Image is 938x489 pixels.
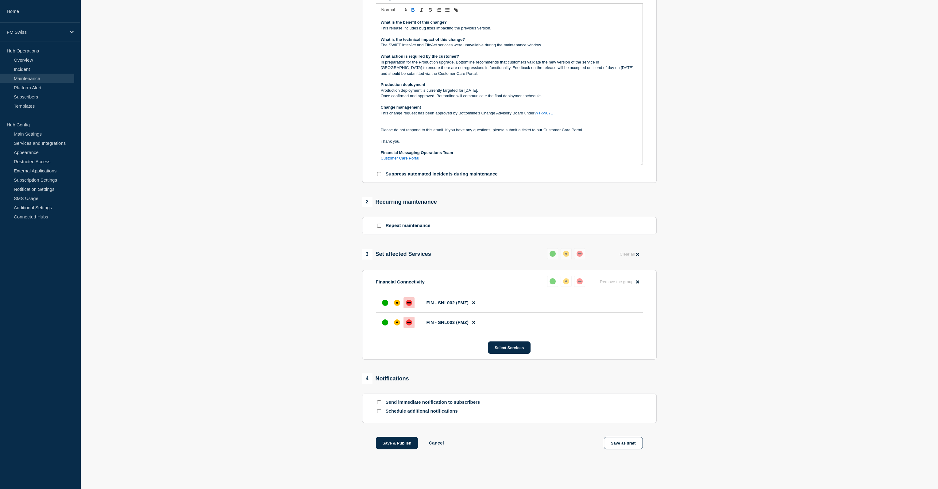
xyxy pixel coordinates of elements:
p: Repeat maintenance [386,223,430,229]
div: affected [394,300,400,306]
div: Set affected Services [362,249,431,260]
strong: Financial Messaging Operations Team [381,150,453,155]
span: Font size [379,6,409,13]
div: up [550,278,556,284]
button: Save & Publish [376,437,418,449]
a: WT-59071 [535,111,553,115]
p: This change request has been approved by Bottomline’s Change Advisory Board under [381,110,638,116]
div: up [382,300,388,306]
strong: Production deployment [381,82,425,87]
button: Remove the group [596,276,643,288]
p: Suppress automated incidents during maintenance [386,171,498,177]
p: Financial Connectivity [376,279,425,284]
a: Customer Care Portal [381,156,419,160]
div: Notifications [362,373,409,384]
div: affected [394,319,400,325]
span: 4 [362,373,372,384]
strong: What is the technical impact of this change? [381,37,465,42]
button: down [574,276,585,287]
p: Please do not respond to this email. If you have any questions, please submit a ticket to our Cus... [381,127,638,133]
div: down [406,300,412,306]
p: The SWIFT InterAct and FileAct services were unavailable during the maintenance window. [381,42,638,48]
button: Toggle bulleted list [443,6,452,13]
p: Production deployment is currently targeted for [DATE]. [381,88,638,93]
p: FM Swiss [7,29,66,35]
div: up [382,319,388,325]
button: affected [561,248,572,259]
p: Send immediate notification to subscribers [386,399,484,405]
button: Toggle strikethrough text [426,6,434,13]
button: Toggle bold text [409,6,417,13]
input: Repeat maintenance [377,224,381,228]
span: Remove the group [600,279,634,284]
button: affected [561,276,572,287]
span: 3 [362,249,372,260]
div: down [406,319,412,325]
button: Save as draft [604,437,643,449]
button: Select Services [488,341,531,354]
input: Send immediate notification to subscribers [377,400,381,404]
input: Suppress automated incidents during maintenance [377,172,381,176]
div: affected [563,278,569,284]
p: In preparation for the Production upgrade, Bottomline recommends that customers validate the new ... [381,60,638,76]
button: up [547,248,558,259]
button: Toggle italic text [417,6,426,13]
div: Message [376,16,643,165]
strong: Change management [381,105,421,110]
span: FIN - SNL003 (FMZ) [427,320,469,325]
div: affected [563,251,569,257]
span: 2 [362,197,372,207]
button: Clear all [616,248,643,260]
div: up [550,251,556,257]
input: Schedule additional notifications [377,409,381,413]
button: Cancel [429,440,444,445]
span: FIN - SNL002 (FMZ) [427,300,469,305]
strong: What action is required by the customer? [381,54,459,59]
strong: What is the benefit of this change? [381,20,447,25]
p: This release includes bug fixes impacting the previous version. [381,25,638,31]
p: Schedule additional notifications [386,408,484,414]
button: up [547,276,558,287]
button: Toggle link [452,6,460,13]
div: down [577,278,583,284]
button: down [574,248,585,259]
div: down [577,251,583,257]
button: Toggle ordered list [434,6,443,13]
p: Thank you. [381,139,638,144]
div: Recurring maintenance [362,197,437,207]
p: Once confirmed and approved, Bottomline will communicate the final deployment schedule. [381,93,638,99]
